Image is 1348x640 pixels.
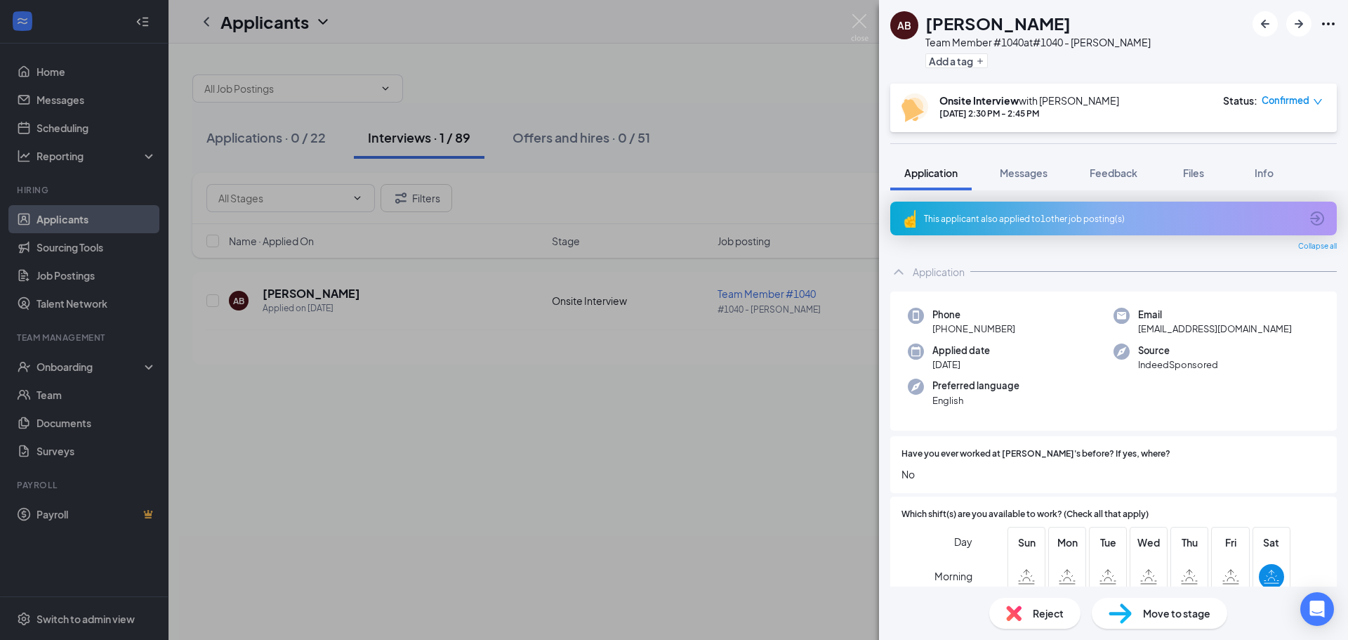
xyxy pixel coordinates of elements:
span: Sun [1014,535,1039,550]
span: Which shift(s) are you available to work? (Check all that apply) [901,508,1149,521]
div: Open Intercom Messenger [1300,592,1334,626]
span: [PHONE_NUMBER] [932,322,1015,336]
span: Messages [1000,166,1048,179]
span: Have you ever worked at [PERSON_NAME]'s before? If yes, where? [901,448,1170,461]
span: Info [1255,166,1274,179]
div: Team Member #1040 at #1040 - [PERSON_NAME] [925,35,1151,49]
span: Applied date [932,344,990,358]
div: [DATE] 2:30 PM - 2:45 PM [939,107,1119,119]
svg: ChevronUp [890,263,907,280]
span: Sat [1259,535,1284,550]
span: English [932,393,1019,407]
div: Application [913,265,965,279]
span: Preferred language [932,379,1019,393]
div: with [PERSON_NAME] [939,93,1119,107]
span: Fri [1218,535,1243,550]
span: Reject [1033,606,1064,621]
svg: Ellipses [1320,15,1337,32]
div: AB [897,18,911,32]
button: ArrowLeftNew [1253,11,1278,37]
span: Tue [1095,535,1121,550]
svg: ArrowRight [1290,15,1307,32]
span: Email [1138,308,1292,322]
span: down [1313,97,1323,107]
span: [EMAIL_ADDRESS][DOMAIN_NAME] [1138,322,1292,336]
span: Move to stage [1143,606,1210,621]
span: Confirmed [1262,93,1309,107]
button: PlusAdd a tag [925,53,988,68]
span: Feedback [1090,166,1137,179]
svg: ArrowLeftNew [1257,15,1274,32]
span: Day [954,534,972,549]
span: Application [904,166,958,179]
button: ArrowRight [1286,11,1311,37]
b: Onsite Interview [939,94,1019,107]
span: Thu [1177,535,1202,550]
svg: Plus [976,57,984,65]
span: Collapse all [1298,241,1337,252]
span: Morning [934,563,972,589]
span: No [901,466,1326,482]
span: Mon [1055,535,1080,550]
span: Wed [1136,535,1161,550]
div: This applicant also applied to 1 other job posting(s) [924,213,1300,225]
svg: ArrowCircle [1309,210,1326,227]
div: Status : [1223,93,1257,107]
span: IndeedSponsored [1138,358,1218,372]
span: Source [1138,344,1218,358]
span: Files [1183,166,1204,179]
span: Phone [932,308,1015,322]
span: [DATE] [932,358,990,372]
h1: [PERSON_NAME] [925,11,1071,35]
